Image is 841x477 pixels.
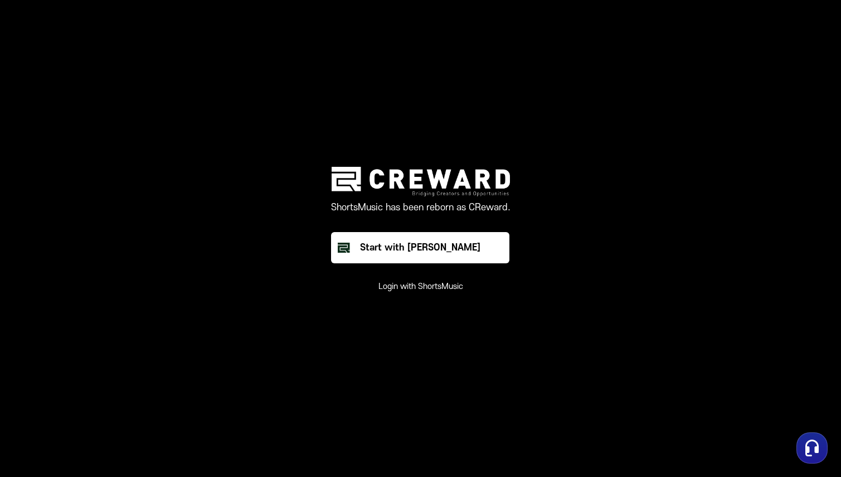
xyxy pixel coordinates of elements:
img: creward logo [332,167,510,196]
p: ShortsMusic has been reborn as CReward. [331,201,511,214]
div: Start with [PERSON_NAME] [360,241,480,254]
button: Start with [PERSON_NAME] [331,232,509,263]
a: Start with [PERSON_NAME] [331,232,511,263]
button: Login with ShortsMusic [378,281,463,292]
